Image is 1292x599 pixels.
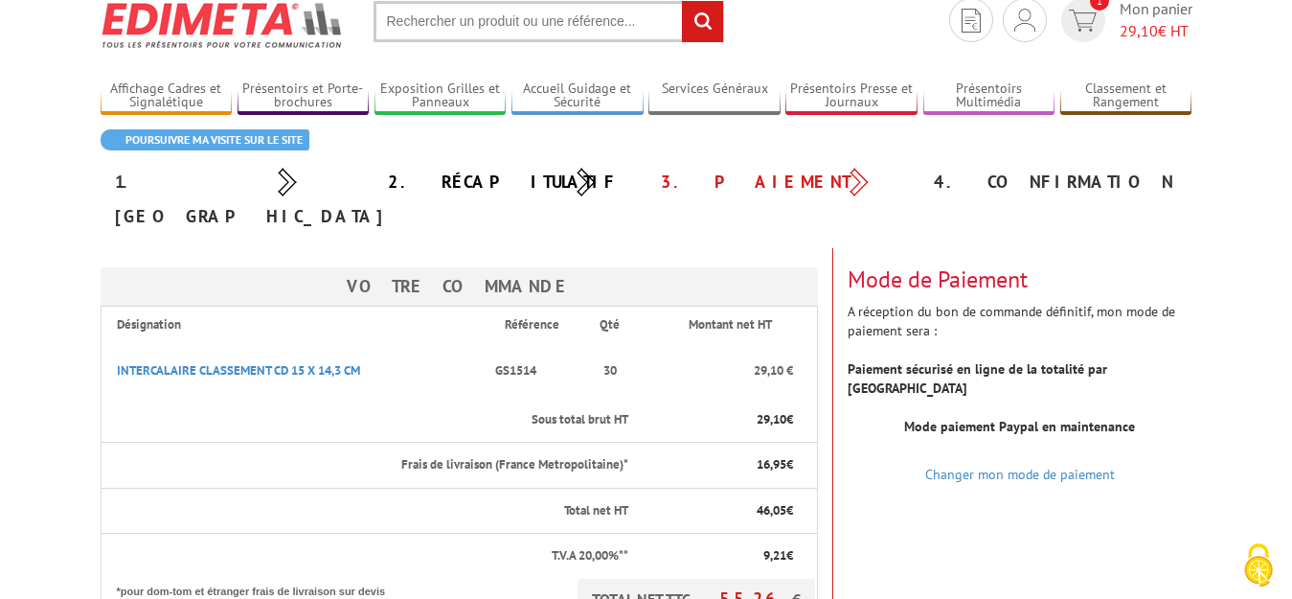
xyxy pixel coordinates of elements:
p: € [646,502,793,520]
div: 3. Paiement [646,165,919,199]
p: GS1514 [489,353,575,390]
a: Présentoirs et Porte-brochures [238,81,370,112]
p: 30 [592,362,628,380]
a: 2. Récapitulatif [388,171,618,193]
span: 16,95 [757,456,786,472]
p: Désignation [117,316,472,334]
p: 29,10 € [646,362,793,380]
div: 1. [GEOGRAPHIC_DATA] [101,165,374,234]
img: devis rapide [962,9,981,33]
th: Frais de livraison (France Metropolitaine)* [101,443,630,489]
p: Qté [592,316,628,334]
button: Cookies (fenêtre modale) [1225,534,1292,599]
p: € [646,547,793,565]
th: Sous total brut HT [101,398,630,443]
h3: Votre Commande [101,267,818,306]
a: Affichage Cadres et Signalétique [101,81,233,112]
p: Référence [489,316,575,334]
div: 4. Confirmation [919,165,1192,199]
img: devis rapide [1069,10,1097,32]
a: Exposition Grilles et Panneaux [374,81,507,112]
input: rechercher [682,1,723,42]
p: T.V.A 20,00%** [117,547,628,565]
span: 46,05 [757,502,786,518]
a: Poursuivre ma visite sur le site [101,129,309,150]
span: 9,21 [763,547,786,564]
div: A réception du bon de commande définitif, mon mode de paiement sera : [833,248,1207,476]
a: Services Généraux [648,81,781,112]
p: € [646,411,793,429]
a: Changer mon mode de paiement [925,466,1115,483]
a: Présentoirs Multimédia [923,81,1055,112]
span: € HT [1120,20,1192,42]
p: € [646,456,793,474]
a: Classement et Rangement [1060,81,1192,112]
a: Présentoirs Presse et Journaux [785,81,918,112]
img: devis rapide [1014,9,1035,32]
img: Cookies (fenêtre modale) [1235,541,1282,589]
strong: Paiement sécurisé en ligne de la totalité par [GEOGRAPHIC_DATA] [848,360,1107,397]
input: Rechercher un produit ou une référence... [374,1,724,42]
th: Total net HT [101,488,630,534]
p: Montant net HT [646,316,815,334]
a: Accueil Guidage et Sécurité [511,81,644,112]
span: 29,10 [757,411,786,427]
a: INTERCALAIRE CLASSEMENT CD 15 X 14,3 CM [117,362,360,379]
span: 29,10 [1120,21,1158,40]
h3: Mode de Paiement [848,267,1192,292]
b: Mode paiement Paypal en maintenance [904,418,1135,435]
